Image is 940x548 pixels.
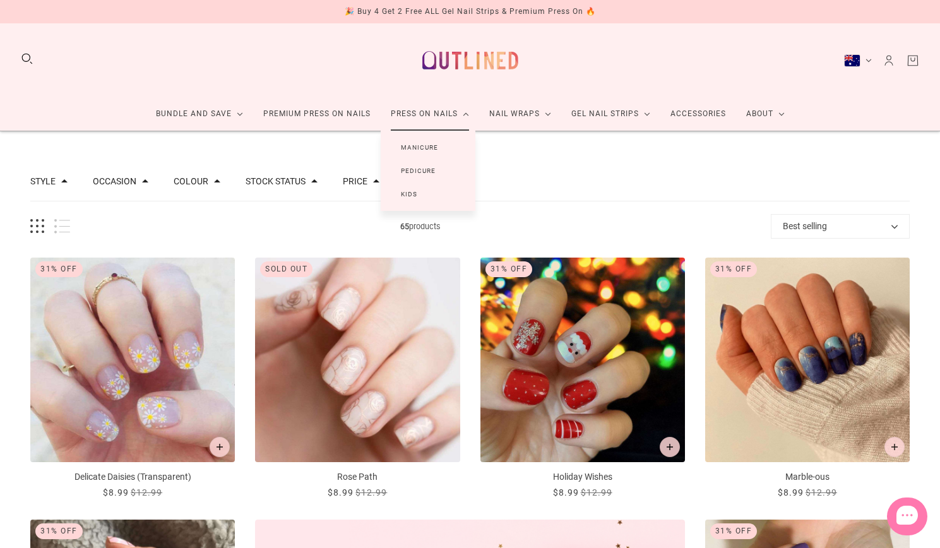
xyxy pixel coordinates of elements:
a: Nail Wraps [479,97,561,131]
div: 31% Off [485,261,533,277]
button: Filter by Occasion [93,177,136,186]
div: 🎉 Buy 4 Get 2 Free ALL Gel Nail Strips & Premium Press On 🔥 [345,5,596,18]
a: Outlined [415,33,526,87]
button: List view [54,219,70,234]
button: Filter by Price [343,177,367,186]
button: Add to cart [210,437,230,457]
span: $8.99 [778,487,804,497]
a: Marble-ous [705,258,910,499]
p: Delicate Daisies (Transparent) [30,470,235,484]
div: 31% Off [710,261,758,277]
button: Best selling [771,214,910,239]
p: Marble-ous [705,470,910,484]
a: Pedicure [381,159,456,182]
p: Rose Path [255,470,460,484]
a: Account [882,54,896,68]
button: Australia [844,54,872,67]
span: products [70,220,771,233]
span: $12.99 [131,487,162,497]
a: Rose Path [255,258,460,499]
a: Kids [381,182,437,206]
p: Holiday Wishes [480,470,685,484]
span: $12.99 [581,487,612,497]
a: Delicate Daisies (Transparent) [30,258,235,499]
button: Search [20,52,34,66]
button: Filter by Style [30,177,56,186]
a: Holiday Wishes [480,258,685,499]
span: $8.99 [328,487,354,497]
a: Premium Press On Nails [253,97,381,131]
span: $8.99 [103,487,129,497]
span: $12.99 [806,487,837,497]
button: Filter by Colour [174,177,208,186]
button: Add to cart [884,437,905,457]
div: 31% Off [35,523,83,539]
div: Sold out [260,261,312,277]
a: About [736,97,795,131]
span: $12.99 [355,487,387,497]
a: Bundle and Save [146,97,253,131]
a: Manicure [381,136,458,159]
span: $8.99 [553,487,579,497]
div: 31% Off [710,523,758,539]
button: Grid view [30,219,44,234]
b: 65 [400,222,409,231]
button: Filter by Stock status [246,177,306,186]
a: Press On Nails [381,97,479,131]
button: Add to cart [660,437,680,457]
a: Accessories [660,97,736,131]
div: 31% Off [35,261,83,277]
a: Cart [906,54,920,68]
a: Gel Nail Strips [561,97,660,131]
